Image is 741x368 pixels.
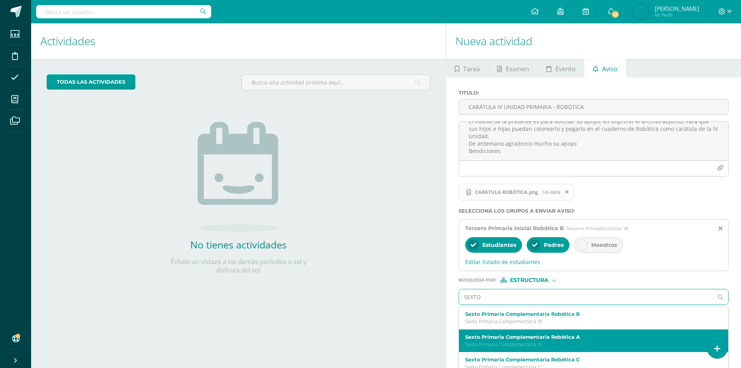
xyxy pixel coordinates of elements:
span: Tarea [463,60,480,78]
span: Estudiantes [482,241,516,248]
p: Sexto Primaria Complementaria 'B' [465,318,711,325]
span: Evento [555,60,576,78]
label: Sexto Primaria Complementaria Robótica C [465,357,711,363]
span: Aviso [602,60,618,78]
span: CARÁTULA ROBÓTICA.png [459,184,574,201]
a: Evento [538,59,584,77]
a: Aviso [584,59,626,77]
span: 145.46KB [542,189,560,195]
input: Busca un usuario... [36,5,211,18]
p: Échale un vistazo a los demás períodos o sal y disfruta del sol [161,257,316,275]
p: Sexto Primaria Complementaria 'A' [465,341,711,348]
span: Búsqueda por : [459,278,496,282]
span: Examen [506,60,529,78]
span: CARÁTULA ROBÓTICA.png [471,189,542,195]
label: Selecciona los grupos a enviar aviso : [459,208,729,214]
span: [PERSON_NAME] [655,5,699,12]
input: Busca una actividad próxima aquí... [242,75,430,90]
img: no_activities.png [198,122,279,232]
input: Ej. Primero primaria [459,289,713,305]
span: Editar listado de estudiantes [465,258,722,266]
a: Tarea [446,59,488,77]
span: Maestros [591,241,617,248]
img: f73f492df6fe683cb6fad507938adc3d.png [633,4,649,19]
h1: Actividades [40,23,436,59]
span: Estructura [510,278,548,282]
span: Padres [544,241,564,248]
a: Examen [489,59,537,77]
span: Tercero Primaria Inicial Robótica B [465,225,564,232]
label: Titulo : [459,90,729,96]
label: Sexto Primaria Complementaria Robótica A [465,334,711,340]
input: Titulo [459,99,728,114]
h1: Nueva actividad [455,23,732,59]
span: Tercero Primaria Inicial 'B' [566,225,629,231]
label: Sexto Primaria Complementaria Robótica B [465,311,711,317]
a: todas las Actividades [47,74,135,90]
span: Remover archivo [561,188,574,196]
textarea: Buenas tardes es un gusto saludarles, esperando se encuentren muy bien. El motivo de la presente ... [459,121,728,160]
h2: No tienes actividades [161,238,316,251]
span: 23 [611,10,620,19]
div: [object Object] [500,277,559,283]
span: Mi Perfil [655,12,699,18]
